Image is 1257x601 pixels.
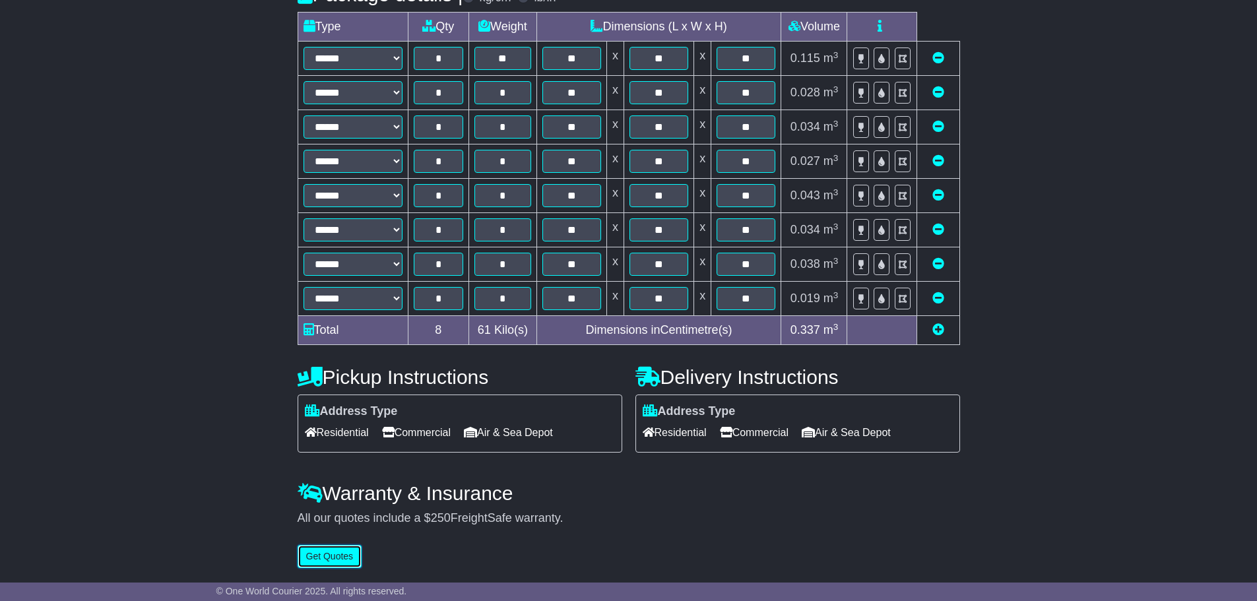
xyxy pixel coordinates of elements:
[536,316,781,345] td: Dimensions in Centimetre(s)
[790,51,820,65] span: 0.115
[694,144,711,179] td: x
[790,323,820,336] span: 0.337
[298,511,960,526] div: All our quotes include a $ FreightSafe warranty.
[408,13,469,42] td: Qty
[932,189,944,202] a: Remove this item
[823,120,839,133] span: m
[833,322,839,332] sup: 3
[823,323,839,336] span: m
[932,223,944,236] a: Remove this item
[643,422,707,443] span: Residential
[833,222,839,232] sup: 3
[833,290,839,300] sup: 3
[932,51,944,65] a: Remove this item
[298,545,362,568] button: Get Quotes
[464,422,553,443] span: Air & Sea Depot
[823,154,839,168] span: m
[833,50,839,60] sup: 3
[469,13,537,42] td: Weight
[606,144,624,179] td: x
[606,42,624,76] td: x
[408,316,469,345] td: 8
[932,292,944,305] a: Remove this item
[694,76,711,110] td: x
[298,13,408,42] td: Type
[790,154,820,168] span: 0.027
[823,223,839,236] span: m
[790,257,820,270] span: 0.038
[643,404,736,419] label: Address Type
[382,422,451,443] span: Commercial
[431,511,451,524] span: 250
[694,179,711,213] td: x
[790,86,820,99] span: 0.028
[694,42,711,76] td: x
[823,257,839,270] span: m
[833,119,839,129] sup: 3
[823,189,839,202] span: m
[298,366,622,388] h4: Pickup Instructions
[606,213,624,247] td: x
[694,247,711,282] td: x
[298,482,960,504] h4: Warranty & Insurance
[802,422,891,443] span: Air & Sea Depot
[790,223,820,236] span: 0.034
[720,422,789,443] span: Commercial
[932,86,944,99] a: Remove this item
[694,282,711,316] td: x
[790,292,820,305] span: 0.019
[305,404,398,419] label: Address Type
[833,84,839,94] sup: 3
[305,422,369,443] span: Residential
[694,110,711,144] td: x
[833,187,839,197] sup: 3
[823,86,839,99] span: m
[823,292,839,305] span: m
[469,316,537,345] td: Kilo(s)
[478,323,491,336] span: 61
[606,282,624,316] td: x
[823,51,839,65] span: m
[833,153,839,163] sup: 3
[790,189,820,202] span: 0.043
[932,323,944,336] a: Add new item
[216,586,407,596] span: © One World Courier 2025. All rights reserved.
[635,366,960,388] h4: Delivery Instructions
[536,13,781,42] td: Dimensions (L x W x H)
[606,110,624,144] td: x
[694,213,711,247] td: x
[833,256,839,266] sup: 3
[932,120,944,133] a: Remove this item
[606,76,624,110] td: x
[932,154,944,168] a: Remove this item
[932,257,944,270] a: Remove this item
[606,179,624,213] td: x
[606,247,624,282] td: x
[790,120,820,133] span: 0.034
[781,13,847,42] td: Volume
[298,316,408,345] td: Total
